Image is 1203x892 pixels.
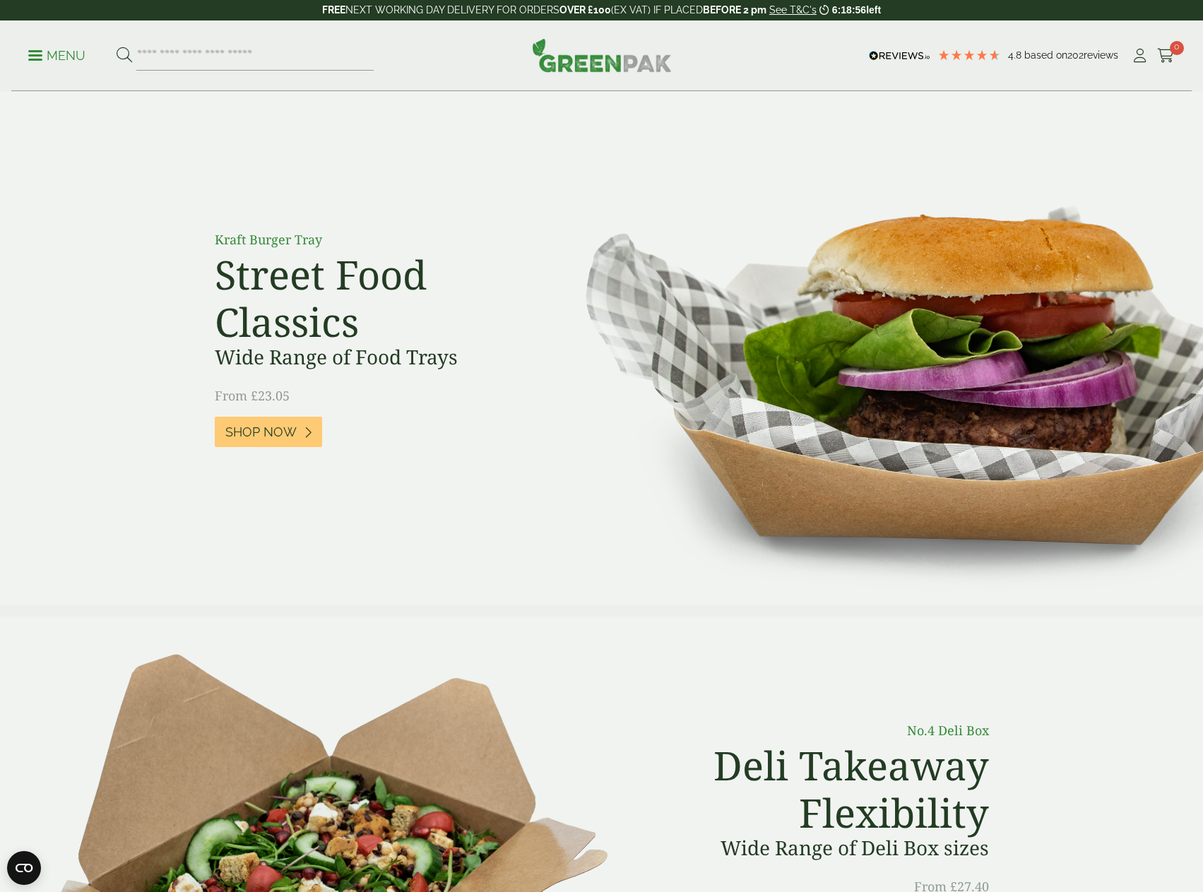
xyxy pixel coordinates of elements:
a: Menu [28,47,85,61]
img: Street Food Classics [541,92,1203,605]
div: 4.79 Stars [937,49,1001,61]
span: Based on [1024,49,1067,61]
strong: OVER £100 [559,4,611,16]
a: See T&C's [769,4,817,16]
h2: Street Food Classics [215,251,533,345]
h3: Wide Range of Food Trays [215,345,533,369]
p: Menu [28,47,85,64]
p: No.4 Deli Box [680,721,988,740]
span: left [866,4,881,16]
strong: FREE [322,4,345,16]
a: 0 [1157,45,1175,66]
span: 202 [1067,49,1084,61]
img: GreenPak Supplies [532,38,672,72]
h3: Wide Range of Deli Box sizes [680,836,988,860]
strong: BEFORE 2 pm [703,4,766,16]
img: REVIEWS.io [869,51,930,61]
i: My Account [1131,49,1149,63]
span: reviews [1084,49,1118,61]
h2: Deli Takeaway Flexibility [680,742,988,836]
a: Shop Now [215,417,322,447]
span: 0 [1170,41,1184,55]
p: Kraft Burger Tray [215,230,533,249]
span: Shop Now [225,424,297,440]
button: Open CMP widget [7,851,41,885]
span: 4.8 [1008,49,1024,61]
span: 6:18:56 [832,4,866,16]
i: Cart [1157,49,1175,63]
span: From £23.05 [215,387,290,404]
